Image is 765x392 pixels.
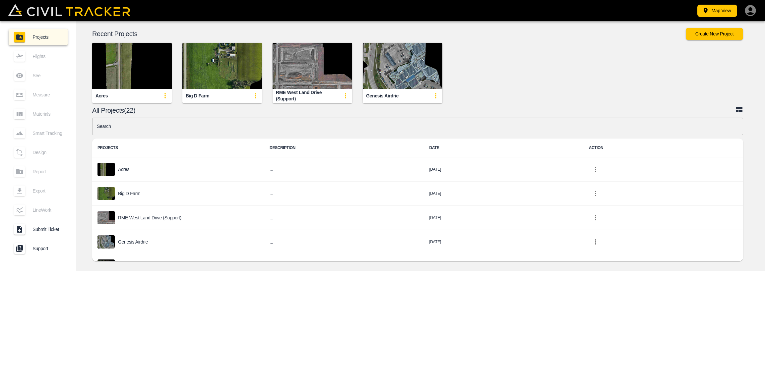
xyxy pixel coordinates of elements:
p: RME West Land Drive (Support) [118,215,181,220]
img: project-image [97,187,115,200]
button: update-card-details [339,89,352,102]
img: Acres [92,43,172,89]
img: project-image [97,211,115,224]
img: Genesis Airdrie [363,43,442,89]
span: Support [32,246,62,251]
img: RME West Land Drive (Support) [273,43,352,89]
span: Projects [32,34,62,40]
button: update-card-details [159,89,172,102]
h6: ... [270,190,418,198]
img: Big D Farm [182,43,262,89]
td: [DATE] [424,230,583,254]
p: Genesis Airdrie [118,239,148,245]
img: project-image [97,259,115,273]
a: Projects [9,29,68,45]
span: Submit Ticket [32,227,62,232]
h6: ... [270,238,418,246]
th: DATE [424,139,583,157]
img: Civil Tracker [8,4,130,17]
div: Acres [96,93,108,99]
button: update-card-details [249,89,262,102]
h6: ... [270,165,418,174]
p: Acres [118,167,129,172]
div: Big D Farm [186,93,209,99]
p: All Projects(22) [92,108,735,113]
a: Submit Ticket [9,221,68,237]
p: Recent Projects [92,31,686,36]
div: Genesis Airdrie [366,93,399,99]
a: Support [9,241,68,256]
td: [DATE] [424,254,583,278]
td: [DATE] [424,182,583,206]
th: DESCRIPTION [264,139,424,157]
th: PROJECTS [92,139,264,157]
td: [DATE] [424,206,583,230]
th: ACTION [584,139,743,157]
button: Map View [697,5,737,17]
button: Create New Project [686,28,743,40]
img: project-image [97,235,115,249]
div: RME West Land Drive (Support) [276,89,339,102]
h6: ... [270,214,418,222]
img: project-image [97,163,115,176]
button: update-card-details [429,89,442,102]
p: Big D Farm [118,191,141,196]
td: [DATE] [424,157,583,182]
